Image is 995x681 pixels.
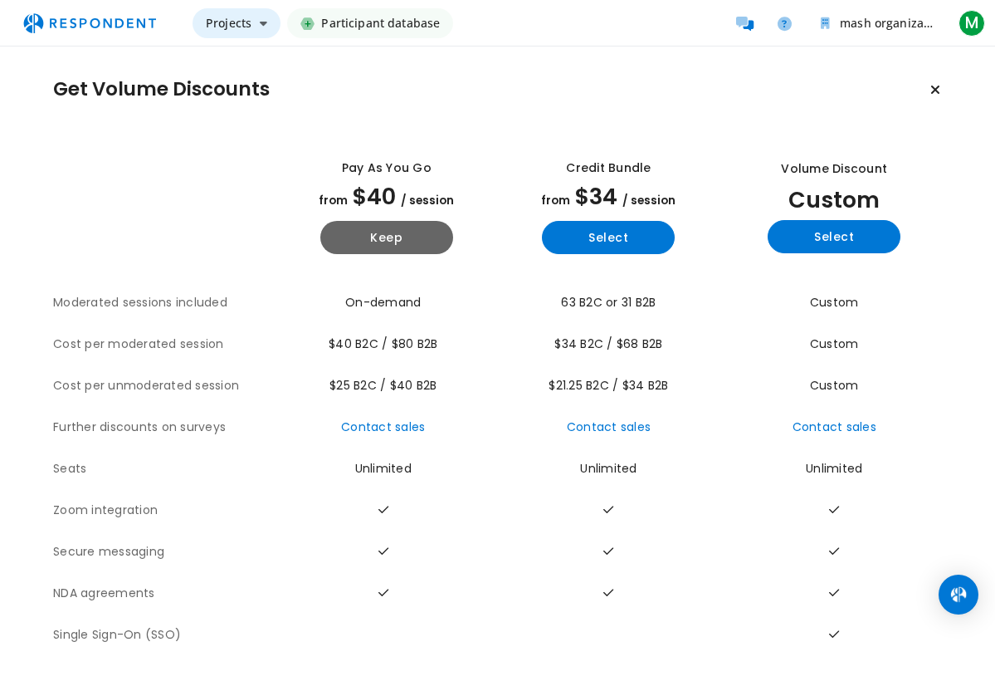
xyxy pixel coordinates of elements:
th: Single Sign-On (SSO) [53,615,276,656]
span: $34 B2C / $68 B2B [554,336,662,352]
img: respondent-logo.png [13,7,166,39]
th: Cost per moderated session [53,324,276,365]
span: from [541,193,570,208]
button: Keep current yearly payg plan [320,221,453,254]
a: Contact sales [567,419,651,435]
span: $25 B2C / $40 B2B [329,377,437,394]
a: Message participants [728,7,761,40]
div: Pay as you go [342,159,432,177]
span: M [958,10,985,37]
div: Credit Bundle [566,159,651,177]
span: Custom [810,336,859,352]
h1: Get Volume Discounts [53,78,270,101]
th: Zoom integration [53,490,276,532]
span: Unlimited [580,460,637,477]
span: $40 B2C / $80 B2B [329,336,437,352]
span: Unlimited [355,460,412,477]
span: On-demand [345,294,421,311]
button: M [955,8,988,38]
th: Secure messaging [53,532,276,573]
div: Volume Discount [781,160,887,178]
span: from [319,193,348,208]
a: Participant database [287,8,453,38]
button: mash organizationr Team [807,8,949,38]
span: Custom [788,184,880,215]
th: Seats [53,448,276,490]
th: Further discounts on surveys [53,407,276,448]
span: mash organizationr Team [840,15,985,31]
span: $40 [353,181,396,212]
th: NDA agreements [53,573,276,615]
span: Custom [810,294,859,311]
span: $34 [575,181,617,212]
a: Help and support [768,7,801,40]
span: Projects [206,15,251,31]
span: Unlimited [806,460,862,477]
button: Projects [193,8,280,38]
span: $21.25 B2C / $34 B2B [549,377,668,394]
span: / session [622,193,676,208]
div: Open Intercom Messenger [939,575,978,615]
span: Custom [810,377,859,394]
button: Keep current plan [919,73,952,106]
span: / session [401,193,454,208]
button: Select yearly basic plan [542,221,675,254]
button: Select yearly custom_static plan [768,220,900,253]
th: Moderated sessions included [53,282,276,324]
a: Contact sales [341,419,425,435]
span: 63 B2C or 31 B2B [561,294,656,311]
th: Cost per unmoderated session [53,365,276,407]
span: Participant database [321,8,440,38]
a: Contact sales [793,419,876,435]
